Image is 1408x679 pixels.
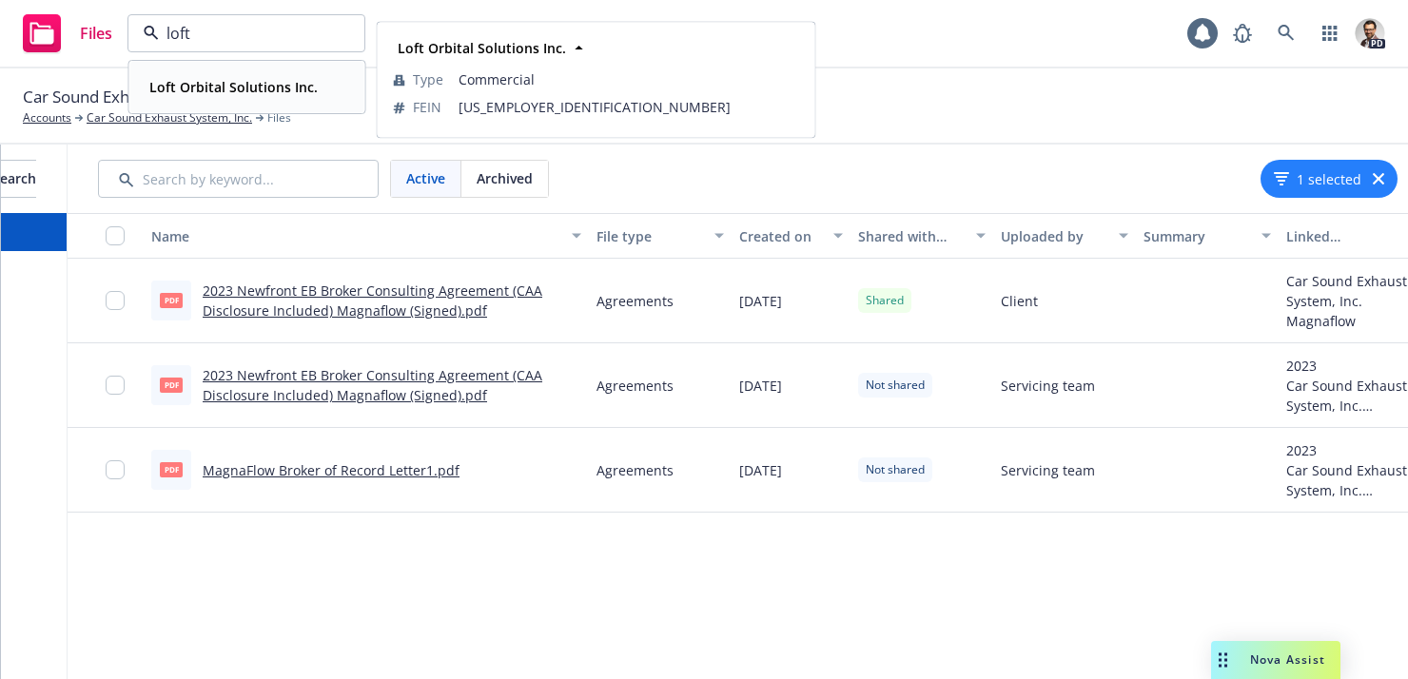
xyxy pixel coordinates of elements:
[596,460,674,480] span: Agreements
[866,377,925,394] span: Not shared
[739,291,782,311] span: [DATE]
[1311,14,1349,52] a: Switch app
[413,97,441,117] span: FEIN
[596,376,674,396] span: Agreements
[149,78,318,96] strong: Loft Orbital Solutions Inc.
[459,69,799,89] span: Commercial
[477,168,533,188] span: Archived
[739,376,782,396] span: [DATE]
[23,85,253,109] span: Car Sound Exhaust System, Inc.
[106,376,125,395] input: Toggle Row Selected
[459,97,799,117] span: [US_EMPLOYER_IDENTIFICATION_NUMBER]
[398,39,566,57] strong: Loft Orbital Solutions Inc.
[851,213,993,259] button: Shared with client
[739,460,782,480] span: [DATE]
[596,226,703,246] div: File type
[106,460,125,479] input: Toggle Row Selected
[160,293,183,307] span: pdf
[106,226,125,245] input: Select all
[866,461,925,478] span: Not shared
[1001,291,1038,311] span: Client
[203,281,542,320] a: 2023 Newfront EB Broker Consulting Agreement (CAA Disclosure Included) Magnaflow (Signed).pdf
[1001,460,1095,480] span: Servicing team
[596,291,674,311] span: Agreements
[23,109,71,126] a: Accounts
[1250,651,1325,668] span: Nova Assist
[1274,169,1361,189] button: 1 selected
[15,7,120,60] a: Files
[159,22,326,45] input: Filter by keyword
[160,462,183,476] span: pdf
[106,291,125,310] input: Toggle Row Selected
[589,213,732,259] button: File type
[98,160,379,198] input: Search by keyword...
[80,26,112,41] span: Files
[1001,226,1107,246] div: Uploaded by
[413,69,443,89] span: Type
[858,226,965,246] div: Shared with client
[993,213,1136,259] button: Uploaded by
[87,109,252,126] a: Car Sound Exhaust System, Inc.
[1001,376,1095,396] span: Servicing team
[732,213,851,259] button: Created on
[1223,14,1261,52] a: Report a Bug
[203,461,460,479] a: MagnaFlow Broker of Record Letter1.pdf
[1211,641,1340,679] button: Nova Assist
[151,226,560,246] div: Name
[406,168,445,188] span: Active
[1144,226,1250,246] div: Summary
[160,378,183,392] span: pdf
[1355,18,1385,48] img: photo
[866,292,904,309] span: Shared
[1211,641,1235,679] div: Drag to move
[144,213,589,259] button: Name
[1136,213,1279,259] button: Summary
[739,226,822,246] div: Created on
[267,109,291,126] span: Files
[1267,14,1305,52] a: Search
[203,366,542,404] a: 2023 Newfront EB Broker Consulting Agreement (CAA Disclosure Included) Magnaflow (Signed).pdf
